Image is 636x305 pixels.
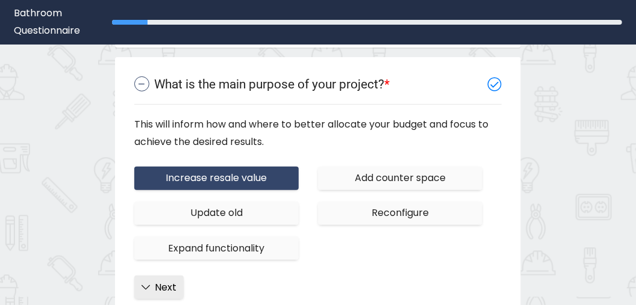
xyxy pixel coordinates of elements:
[154,76,502,93] div: What is the main purpose of your project?*
[134,276,184,299] button: Next
[155,280,176,294] span: Next
[318,167,482,190] button: Add counter space
[154,78,502,91] h5: What is the main purpose of your project?
[355,171,446,185] span: Add counter space
[14,5,112,40] p: Bathroom Questionnaire
[190,206,243,220] span: Update old
[134,236,299,260] button: Expand functionality
[169,241,265,255] span: Expand functionality
[134,202,299,225] button: Update old
[318,202,482,225] button: Reconfigure
[372,206,429,220] span: Reconfigure
[134,116,502,151] div: This will inform how and where to better allocate your budget and focus to achieve the desired re...
[134,167,299,190] button: Increase resale value
[166,171,267,185] span: Increase resale value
